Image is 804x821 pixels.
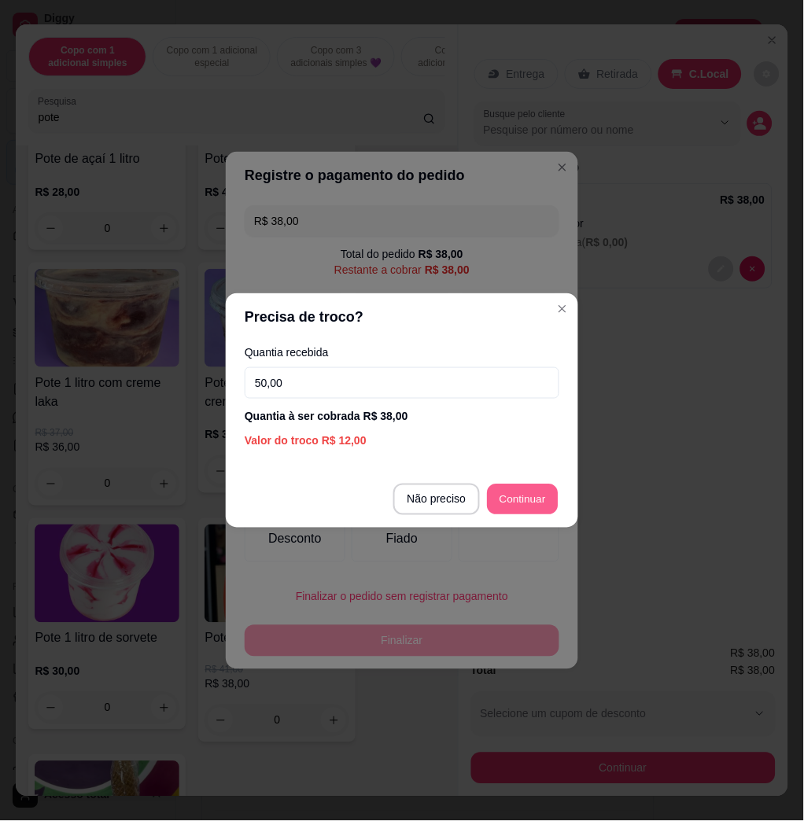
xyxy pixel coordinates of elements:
[245,408,559,424] div: Quantia à ser cobrada R$ 38,00
[245,347,559,358] label: Quantia recebida
[488,484,559,515] button: Continuar
[550,296,575,322] button: Close
[393,484,481,515] button: Não preciso
[245,433,559,449] div: Valor do troco R$ 12,00
[226,293,578,341] header: Precisa de troco?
